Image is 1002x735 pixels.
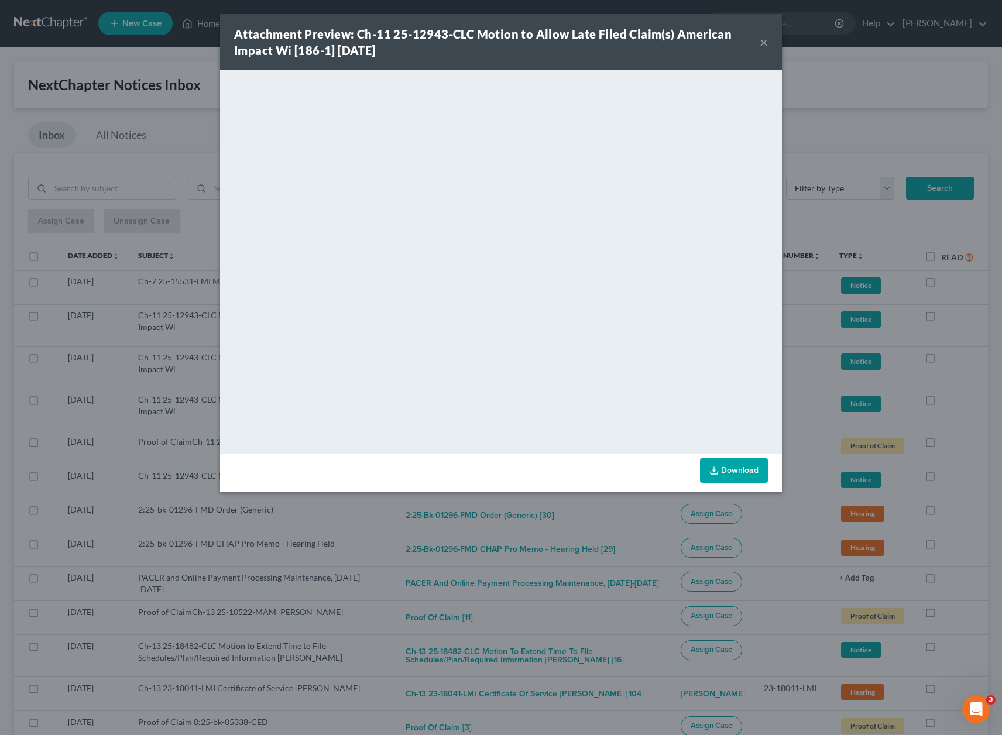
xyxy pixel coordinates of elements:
strong: Attachment Preview: Ch-11 25-12943-CLC Motion to Allow Late Filed Claim(s) American Impact Wi [18... [234,27,732,57]
iframe: <object ng-attr-data='[URL][DOMAIN_NAME]' type='application/pdf' width='100%' height='650px'></ob... [220,70,782,451]
span: 3 [986,695,996,705]
iframe: Intercom live chat [962,695,990,723]
a: Download [700,458,768,483]
button: × [760,35,768,49]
